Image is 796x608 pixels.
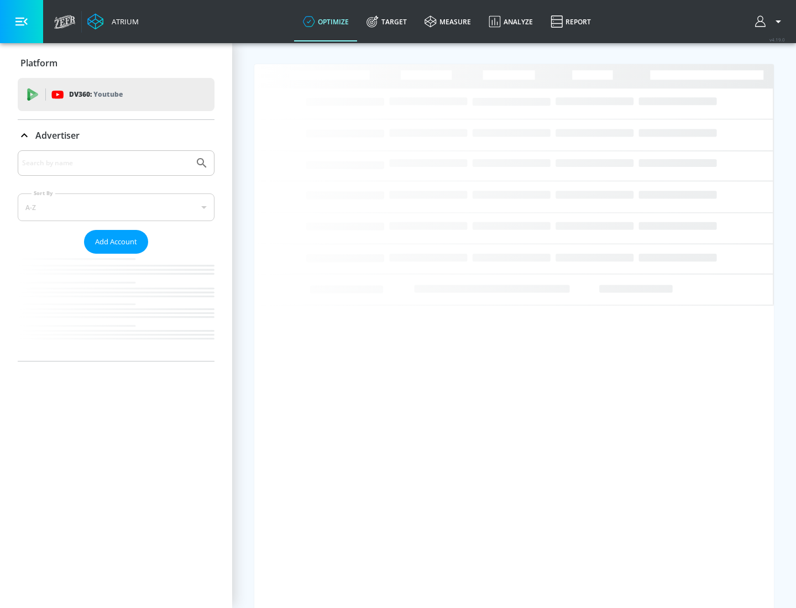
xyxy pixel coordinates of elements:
span: v 4.19.0 [769,36,785,43]
button: Add Account [84,230,148,254]
nav: list of Advertiser [18,254,214,361]
span: Add Account [95,235,137,248]
p: DV360: [69,88,123,101]
a: measure [416,2,480,41]
a: Target [358,2,416,41]
div: Platform [18,48,214,78]
div: A-Z [18,193,214,221]
label: Sort By [32,190,55,197]
p: Platform [20,57,57,69]
div: Advertiser [18,150,214,361]
a: Report [542,2,600,41]
input: Search by name [22,156,190,170]
div: DV360: Youtube [18,78,214,111]
div: Atrium [107,17,139,27]
a: optimize [294,2,358,41]
div: Advertiser [18,120,214,151]
a: Atrium [87,13,139,30]
p: Advertiser [35,129,80,141]
a: Analyze [480,2,542,41]
p: Youtube [93,88,123,100]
